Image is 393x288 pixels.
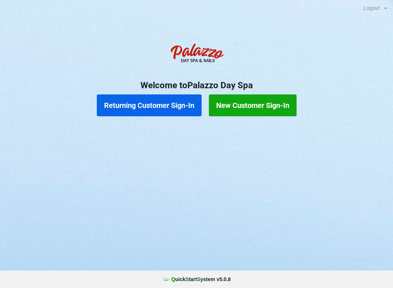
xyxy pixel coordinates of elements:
[364,5,380,11] div: Logout
[197,276,200,282] span: S
[209,94,297,116] button: New Customer Sign-In
[171,276,175,282] span: Q
[167,40,226,69] img: PalazzoDaySpaNails-Logo.png
[97,94,202,116] button: Returning Customer Sign-In
[171,276,231,283] b: uick tart ystem v 5.0.8
[186,276,189,282] span: S
[162,276,170,283] img: favicon.ico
